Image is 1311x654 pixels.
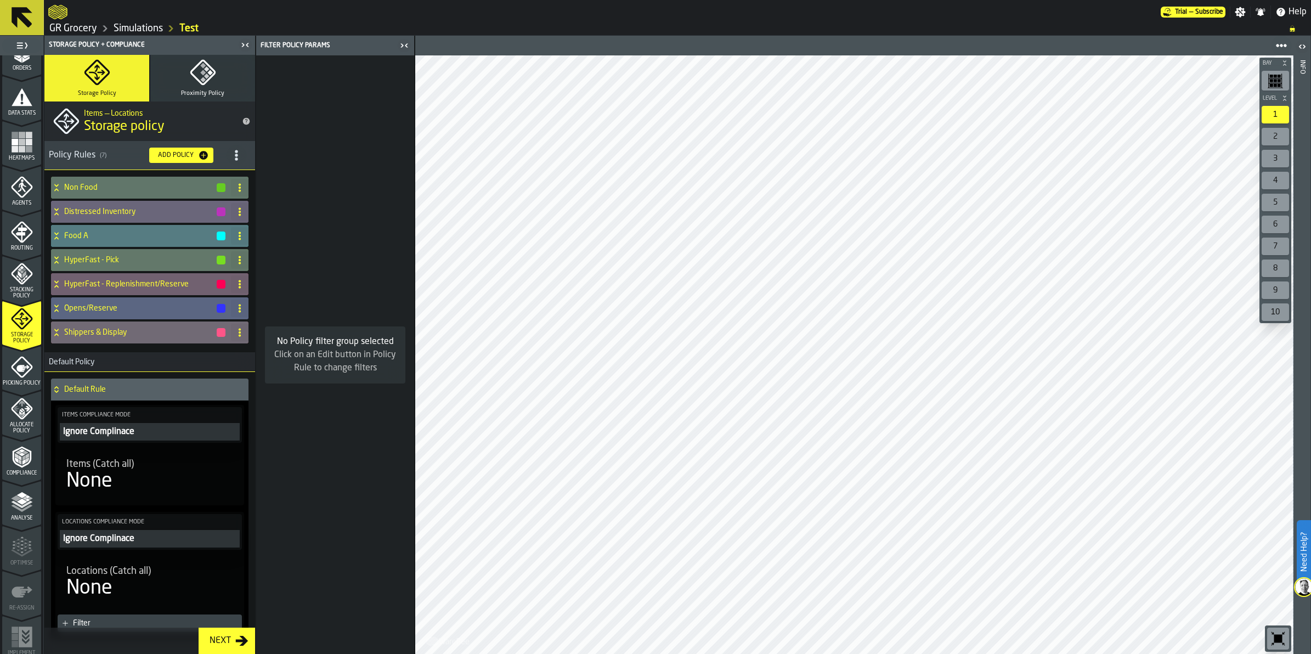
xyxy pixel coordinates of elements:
[1298,58,1306,651] div: Info
[1262,260,1289,277] div: 8
[2,560,41,566] span: Optimise
[1262,194,1289,211] div: 5
[66,565,233,577] div: Title
[1189,8,1193,16] span: —
[2,38,41,53] label: button-toggle-Toggle Full Menu
[2,470,41,476] span: Compliance
[1259,257,1291,279] div: button-toolbar-undefined
[66,577,112,599] div: None
[64,256,216,264] h4: HyperFast - Pick
[51,201,227,223] div: Distressed Inventory
[60,530,240,548] div: PolicyFilterItem-undefined
[60,409,240,421] label: Items Compliance Mode
[2,31,41,75] li: menu Orders
[1289,5,1307,19] span: Help
[258,42,397,49] div: Filter Policy Params
[2,301,41,345] li: menu Storage Policy
[49,149,140,162] div: Policy Rules
[64,183,216,192] h4: Non Food
[1295,38,1310,58] label: button-toggle-Open
[1259,191,1291,213] div: button-toolbar-undefined
[1230,7,1250,18] label: button-toggle-Settings
[64,207,216,216] h4: Distressed Inventory
[58,449,242,501] div: stat-Items (Catch all)
[2,346,41,390] li: menu Picking Policy
[217,256,225,264] button: button-
[2,332,41,344] span: Storage Policy
[51,177,227,199] div: Non Food
[2,256,41,300] li: menu Stacking Policy
[2,65,41,71] span: Orders
[51,249,227,271] div: HyperFast - Pick
[51,225,227,247] div: Food A
[66,458,134,470] span: Items (Catch all)
[2,391,41,435] li: menu Allocate Policy
[60,516,240,528] label: Locations Compliance Mode
[2,110,41,116] span: Data Stats
[1259,58,1291,69] button: button-
[2,422,41,434] span: Allocate Policy
[62,532,238,545] div: Ignore Complinace
[64,385,244,394] h4: Default Rule
[51,273,227,295] div: HyperFast - Replenishment/Reserve
[2,287,41,299] span: Stacking Policy
[1262,128,1289,145] div: 2
[47,41,238,49] div: Storage Policy + Compliance
[1259,213,1291,235] div: button-toolbar-undefined
[51,297,227,319] div: Opens/Reserve
[1251,7,1270,18] label: button-toggle-Notifications
[2,200,41,206] span: Agents
[1175,8,1187,16] span: Trial
[84,107,233,118] h2: Sub Title
[1261,60,1279,66] span: Bay
[1262,281,1289,299] div: 9
[66,458,233,470] div: Title
[1259,235,1291,257] div: button-toolbar-undefined
[1259,279,1291,301] div: button-toolbar-undefined
[2,515,41,521] span: Analyse
[1259,126,1291,148] div: button-toolbar-undefined
[44,141,255,170] h3: title-section-[object Object]
[44,36,255,55] header: Storage Policy + Compliance
[73,619,238,628] div: Filter
[1262,172,1289,189] div: 4
[2,605,41,611] span: Re-assign
[217,328,225,337] button: button-
[51,379,244,401] div: Default Rule
[1293,36,1310,654] header: Info
[51,322,227,343] div: Shippers & Display
[1259,93,1291,104] button: button-
[60,423,240,441] button: Ignore Complinace
[1271,5,1311,19] label: button-toggle-Help
[179,22,199,35] a: link-to-/wh/i/e451d98b-95f6-4604-91ff-c80219f9c36d/simulations/848a1d9b-dbc7-46ca-ae29-3a5c8ae95001
[1265,625,1291,652] div: button-toolbar-undefined
[64,232,216,240] h4: Food A
[217,183,225,192] button: button-
[1262,106,1289,123] div: 1
[1259,170,1291,191] div: button-toolbar-undefined
[274,348,397,375] div: Click on an Edit button in Policy Rule to change filters
[1259,301,1291,323] div: button-toolbar-undefined
[64,280,216,289] h4: HyperFast - Replenishment/Reserve
[149,148,213,163] button: button-Add Policy
[58,556,242,608] div: stat-Locations (Catch all)
[2,481,41,525] li: menu Analyse
[1259,69,1291,93] div: button-toolbar-undefined
[2,245,41,251] span: Routing
[66,565,151,577] span: Locations (Catch all)
[64,328,216,337] h4: Shippers & Display
[2,76,41,120] li: menu Data Stats
[1161,7,1225,18] div: Menu Subscription
[217,280,225,289] button: button-
[1259,148,1291,170] div: button-toolbar-undefined
[238,38,253,52] label: button-toggle-Close me
[1262,216,1289,233] div: 6
[1262,238,1289,255] div: 7
[2,380,41,386] span: Picking Policy
[114,22,163,35] a: link-to-/wh/i/e451d98b-95f6-4604-91ff-c80219f9c36d
[49,22,97,35] a: link-to-/wh/i/e451d98b-95f6-4604-91ff-c80219f9c36d
[274,335,397,348] div: No Policy filter group selected
[78,90,116,97] span: Storage Policy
